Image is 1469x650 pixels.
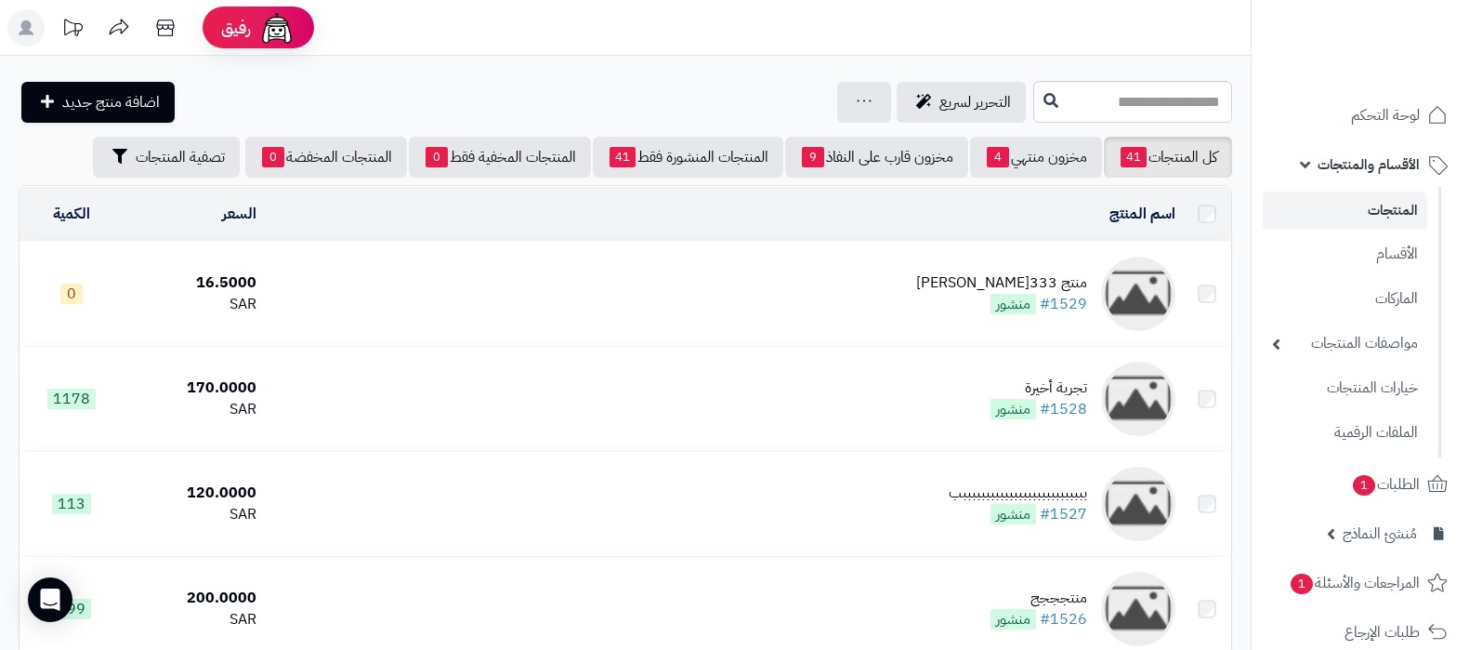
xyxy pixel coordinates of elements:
[1263,324,1427,364] a: مواصفات المنتجات
[49,9,96,51] a: تحديثات المنصة
[610,147,636,167] span: 41
[132,588,257,609] div: 200.0000
[132,294,257,315] div: SAR
[1343,521,1417,547] span: مُنشئ النماذج
[1352,474,1376,497] span: 1
[245,137,407,178] a: المنتجات المخفضة0
[1351,471,1420,497] span: الطلبات
[28,577,72,622] div: Open Intercom Messenger
[990,378,1087,399] div: تجربة أخيرة
[93,137,240,178] button: تصفية المنتجات
[132,609,257,630] div: SAR
[21,82,175,123] a: اضافة منتج جديد
[1263,234,1427,274] a: الأقسام
[1040,293,1087,315] a: #1529
[132,378,257,399] div: 170.0000
[132,504,257,525] div: SAR
[53,203,90,225] a: الكمية
[1104,137,1232,178] a: كل المنتجات41
[132,483,257,504] div: 120.0000
[916,272,1087,294] div: منتج 333[PERSON_NAME]
[1289,570,1420,596] span: المراجعات والأسئلة
[593,137,783,178] a: المنتجات المنشورة فقط41
[1263,368,1427,408] a: خيارات المنتجات
[62,91,160,113] span: اضافة منتج جديد
[897,82,1026,123] a: التحرير لسريع
[990,588,1087,609] div: منتجججج
[1344,619,1420,645] span: طلبات الإرجاع
[132,399,257,420] div: SAR
[990,399,1036,419] span: منشور
[1101,362,1175,436] img: تجربة أخيرة
[222,203,256,225] a: السعر
[1040,608,1087,630] a: #1526
[1263,192,1427,230] a: المنتجات
[221,17,251,39] span: رفيق
[970,137,1102,178] a: مخزون منتهي4
[1040,398,1087,420] a: #1528
[1101,467,1175,541] img: بببببببببببببببببببببببببببب
[60,284,83,304] span: 0
[1290,573,1314,595] span: 1
[132,272,257,294] div: 16.5000
[258,9,295,46] img: ai-face.png
[990,609,1036,630] span: منشور
[1318,152,1420,178] span: الأقسام والمنتجات
[1101,572,1175,646] img: منتجججج
[47,389,96,409] span: 1178
[949,483,1087,504] div: بببببببببببببببببببببببببببب
[1121,147,1147,167] span: 41
[262,147,284,167] span: 0
[1263,413,1427,453] a: الملفات الرقمية
[990,504,1036,524] span: منشور
[785,137,968,178] a: مخزون قارب على النفاذ9
[1263,279,1427,319] a: الماركات
[409,137,591,178] a: المنتجات المخفية فقط0
[990,294,1036,314] span: منشور
[1263,561,1458,605] a: المراجعات والأسئلة1
[987,147,1009,167] span: 4
[136,146,225,168] span: تصفية المنتجات
[1040,503,1087,525] a: #1527
[426,147,448,167] span: 0
[1263,93,1458,138] a: لوحة التحكم
[939,91,1011,113] span: التحرير لسريع
[1263,462,1458,507] a: الطلبات1
[1101,257,1175,331] img: منتج 333كوفي ديو
[802,147,824,167] span: 9
[1109,203,1175,225] a: اسم المنتج
[1351,102,1420,128] span: لوحة التحكم
[52,494,91,514] span: 113
[1343,14,1451,53] img: logo-2.png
